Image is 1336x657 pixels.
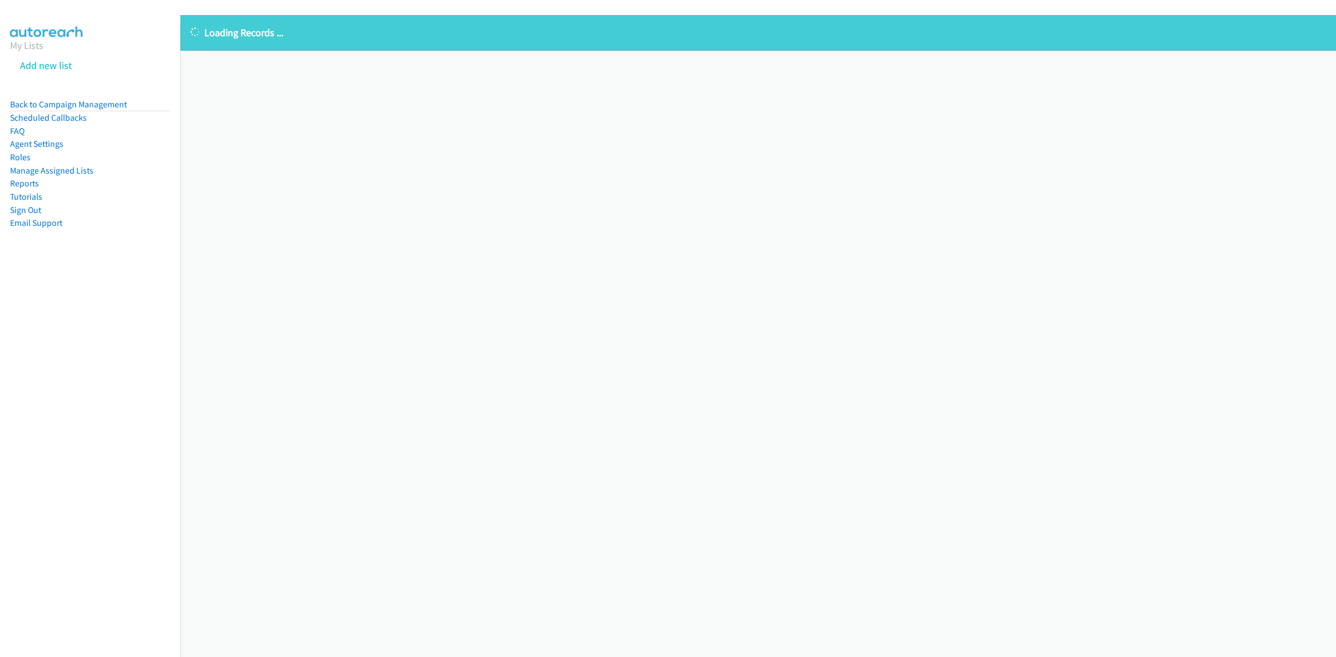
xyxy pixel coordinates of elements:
a: Add new list [20,59,72,72]
a: Agent Settings [10,139,63,149]
a: FAQ [10,126,24,136]
a: Reports [10,178,39,189]
a: Manage Assigned Lists [10,165,94,176]
a: Scheduled Callbacks [10,112,87,123]
a: My Lists [10,39,43,52]
a: Email Support [10,218,62,228]
a: Roles [10,152,31,162]
a: Sign Out [10,205,41,215]
a: Back to Campaign Management [10,99,127,110]
a: Tutorials [10,191,42,202]
p: Loading Records ... [190,25,1326,40]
